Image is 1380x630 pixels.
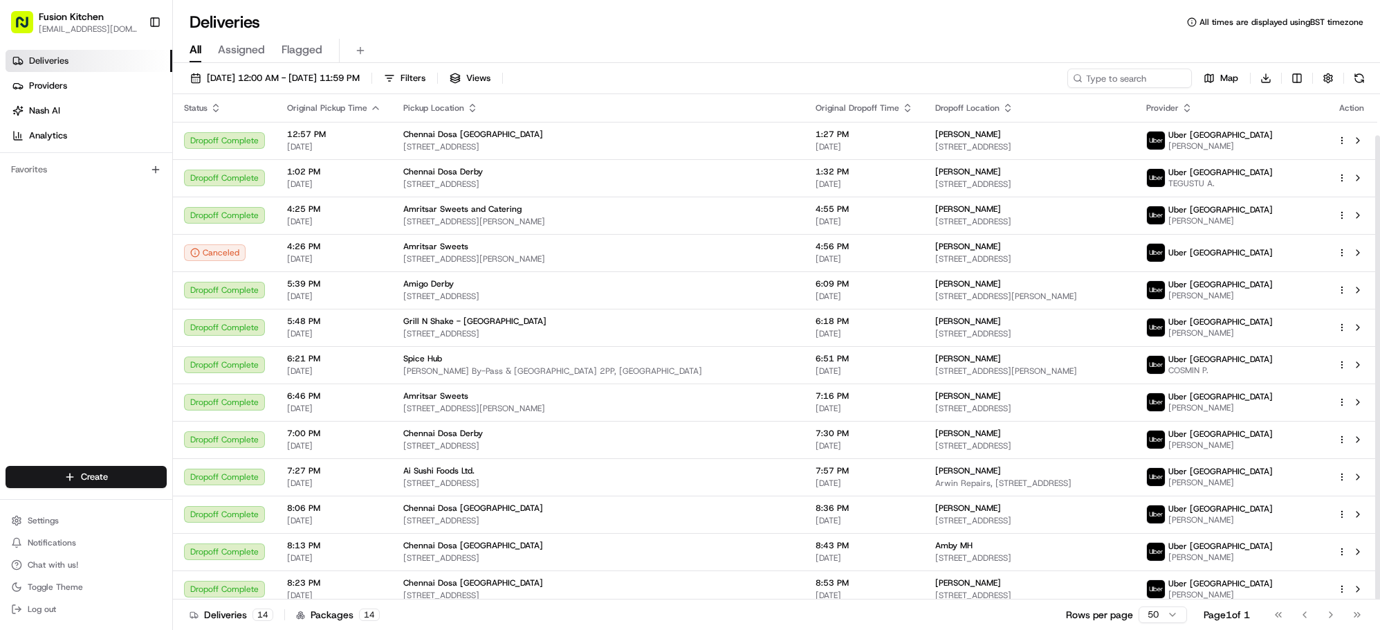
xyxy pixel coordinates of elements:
[816,478,913,489] span: [DATE]
[401,72,425,84] span: Filters
[6,466,167,488] button: Create
[287,278,381,289] span: 5:39 PM
[6,75,172,97] a: Providers
[184,244,246,261] button: Canceled
[816,241,913,252] span: 4:56 PM
[190,42,201,58] span: All
[1168,402,1273,413] span: [PERSON_NAME]
[403,102,464,114] span: Pickup Location
[1168,316,1273,327] span: Uber [GEOGRAPHIC_DATA]
[287,216,381,227] span: [DATE]
[39,10,104,24] span: Fusion Kitchen
[29,55,68,67] span: Deliveries
[39,24,138,35] span: [EMAIL_ADDRESS][DOMAIN_NAME]
[935,204,1001,215] span: [PERSON_NAME]
[816,440,913,451] span: [DATE]
[403,465,475,476] span: Ai Sushi Foods Ltd.
[287,204,381,215] span: 4:25 PM
[6,100,172,122] a: Nash AI
[935,403,1124,414] span: [STREET_ADDRESS]
[816,129,913,140] span: 1:27 PM
[935,328,1124,339] span: [STREET_ADDRESS]
[1168,391,1273,402] span: Uber [GEOGRAPHIC_DATA]
[282,42,322,58] span: Flagged
[1147,244,1165,262] img: uber-new-logo.jpeg
[935,179,1124,190] span: [STREET_ADDRESS]
[935,503,1001,514] span: [PERSON_NAME]
[1147,169,1165,187] img: uber-new-logo.jpeg
[935,577,1001,588] span: [PERSON_NAME]
[6,6,143,39] button: Fusion Kitchen[EMAIL_ADDRESS][DOMAIN_NAME]
[1168,552,1273,563] span: [PERSON_NAME]
[935,366,1124,377] span: [STREET_ADDRESS][PERSON_NAME]
[1168,365,1273,376] span: COSMIN P.
[287,540,381,551] span: 8:13 PM
[816,590,913,601] span: [DATE]
[287,577,381,588] span: 8:23 PM
[287,166,381,177] span: 1:02 PM
[287,428,381,439] span: 7:00 PM
[935,478,1124,489] span: Arwin Repairs, [STREET_ADDRESS]
[1168,327,1273,339] span: [PERSON_NAME]
[190,11,260,33] h1: Deliveries
[935,428,1001,439] span: [PERSON_NAME]
[935,353,1001,364] span: [PERSON_NAME]
[1168,466,1273,477] span: Uber [GEOGRAPHIC_DATA]
[1168,167,1273,178] span: Uber [GEOGRAPHIC_DATA]
[935,552,1124,564] span: [STREET_ADDRESS]
[287,503,381,514] span: 8:06 PM
[6,577,167,597] button: Toggle Theme
[403,216,793,227] span: [STREET_ADDRESS][PERSON_NAME]
[816,141,913,152] span: [DATE]
[935,253,1124,264] span: [STREET_ADDRESS]
[403,141,793,152] span: [STREET_ADDRESS]
[28,582,83,593] span: Toggle Theme
[6,600,167,619] button: Log out
[184,69,366,88] button: [DATE] 12:00 AM - [DATE] 11:59 PM
[1168,354,1273,365] span: Uber [GEOGRAPHIC_DATA]
[816,390,913,402] span: 7:16 PM
[816,179,913,190] span: [DATE]
[207,72,360,84] span: [DATE] 12:00 AM - [DATE] 11:59 PM
[1168,279,1273,290] span: Uber [GEOGRAPHIC_DATA]
[403,166,483,177] span: Chennai Dosa Derby
[816,577,913,588] span: 8:53 PM
[403,328,793,339] span: [STREET_ADDRESS]
[935,291,1124,302] span: [STREET_ADDRESS][PERSON_NAME]
[287,403,381,414] span: [DATE]
[403,428,483,439] span: Chennai Dosa Derby
[1147,356,1165,374] img: uber-new-logo.jpeg
[935,316,1001,327] span: [PERSON_NAME]
[287,353,381,364] span: 6:21 PM
[1168,290,1273,301] span: [PERSON_NAME]
[1168,503,1273,514] span: Uber [GEOGRAPHIC_DATA]
[935,540,973,551] span: Amby MH
[1147,543,1165,561] img: uber-new-logo.jpeg
[218,42,265,58] span: Assigned
[1168,215,1273,226] span: [PERSON_NAME]
[1147,580,1165,598] img: uber-new-logo.jpeg
[6,50,172,72] a: Deliveries
[287,465,381,476] span: 7:27 PM
[816,166,913,177] span: 1:32 PM
[403,316,546,327] span: Grill N Shake - [GEOGRAPHIC_DATA]
[28,537,76,548] span: Notifications
[287,440,381,451] span: [DATE]
[287,129,381,140] span: 12:57 PM
[816,540,913,551] span: 8:43 PM
[816,316,913,327] span: 6:18 PM
[935,515,1124,526] span: [STREET_ADDRESS]
[1220,72,1238,84] span: Map
[190,608,273,622] div: Deliveries
[6,125,172,147] a: Analytics
[403,540,543,551] span: Chennai Dosa [GEOGRAPHIC_DATA]
[252,609,273,621] div: 14
[935,241,1001,252] span: [PERSON_NAME]
[816,328,913,339] span: [DATE]
[287,590,381,601] span: [DATE]
[184,102,208,114] span: Status
[443,69,497,88] button: Views
[6,159,167,181] div: Favorites
[287,515,381,526] span: [DATE]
